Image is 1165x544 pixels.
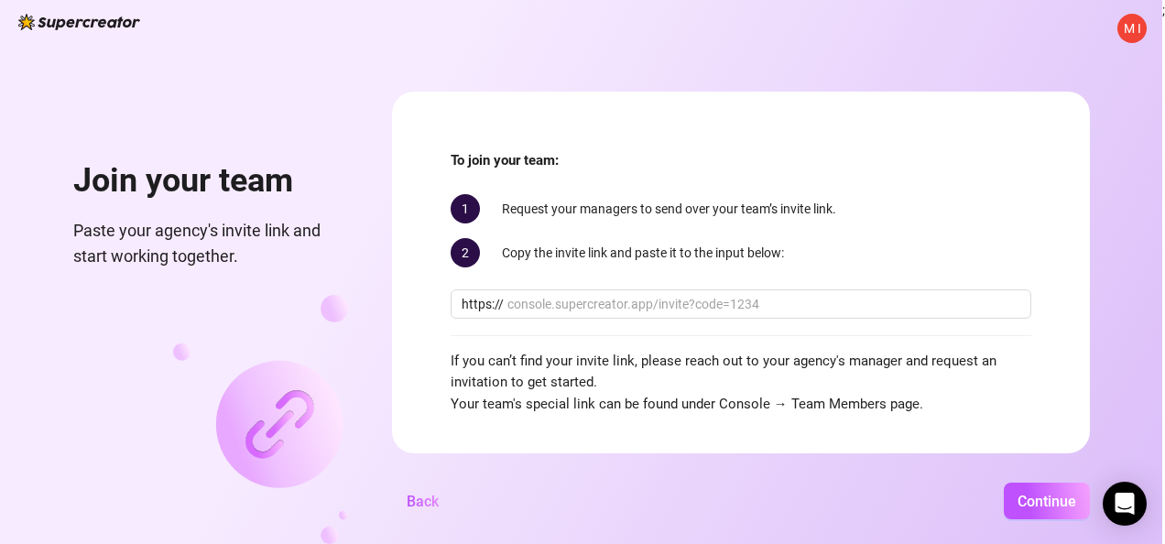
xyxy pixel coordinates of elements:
[392,483,453,519] button: Back
[451,152,559,169] strong: To join your team:
[462,294,504,314] span: https://
[451,238,1031,267] div: Copy the invite link and paste it to the input below:
[507,294,1020,314] input: console.supercreator.app/invite?code=1234
[1018,493,1076,510] span: Continue
[407,493,439,510] span: Back
[451,194,480,223] span: 1
[18,14,140,30] img: logo
[451,238,480,267] span: 2
[73,218,348,270] span: Paste your agency's invite link and start working together.
[1004,483,1090,519] button: Continue
[1124,18,1141,38] span: M I
[451,351,1031,416] span: If you can’t find your invite link, please reach out to your agency's manager and request an invi...
[1103,482,1147,526] div: Open Intercom Messenger
[73,161,348,201] h1: Join your team
[451,194,1031,223] div: Request your managers to send over your team’s invite link.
